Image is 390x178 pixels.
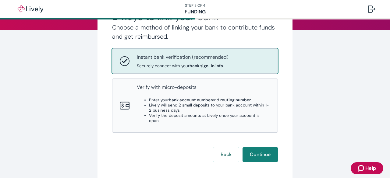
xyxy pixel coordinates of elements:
button: Continue [243,147,278,162]
li: Lively will send 2 small deposits to your bank account within 1-2 business days [149,103,270,113]
li: Verify the deposit amounts at Lively once your account is open [149,113,270,123]
span: Securely connect with your . [137,63,229,68]
button: Instant bank verificationInstant bank verification (recommended)Securely connect with yourbank si... [112,49,278,73]
p: Verify with micro-deposits [137,84,270,91]
span: Help [365,165,376,172]
svg: Micro-deposits [120,101,129,110]
strong: routing number [220,97,251,103]
strong: bank account number [169,97,212,103]
li: Enter your and [149,97,270,103]
strong: bank sign-in info [190,63,223,68]
button: Micro-depositsVerify with micro-depositsEnter yourbank account numberand routing numberLively wil... [112,79,278,132]
svg: Zendesk support icon [358,165,365,172]
img: Lively [13,5,48,13]
button: Zendesk support iconHelp [351,162,383,174]
button: Back [213,147,239,162]
h4: Choose a method of linking your bank to contribute funds and get reimbursed. [112,23,278,41]
button: Log out [363,2,380,16]
p: Instant bank verification (recommended) [137,54,229,61]
svg: Instant bank verification [120,56,129,66]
